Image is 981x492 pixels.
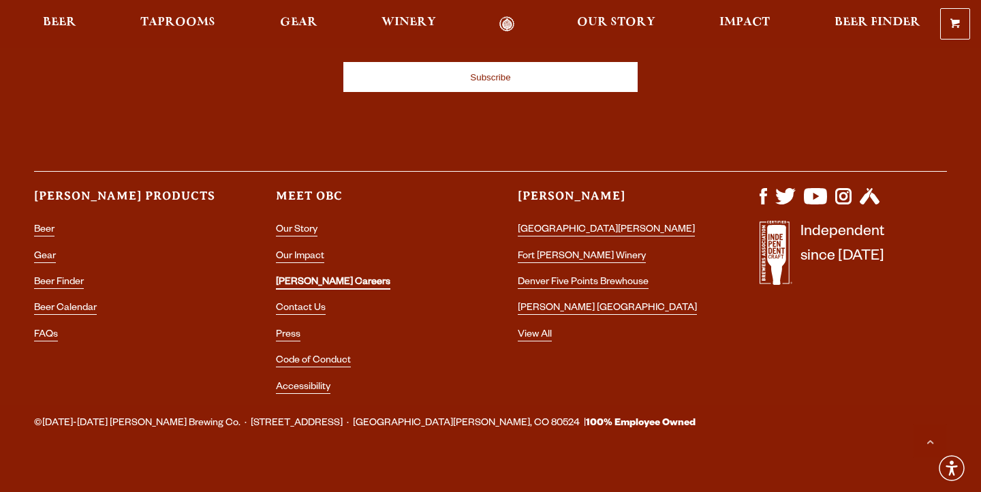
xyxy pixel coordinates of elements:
[482,16,533,32] a: Odell Home
[518,303,697,315] a: [PERSON_NAME] [GEOGRAPHIC_DATA]
[775,198,796,209] a: Visit us on X (formerly Twitter)
[276,330,300,341] a: Press
[34,188,221,216] h3: [PERSON_NAME] Products
[34,330,58,341] a: FAQs
[276,382,330,394] a: Accessibility
[518,277,649,289] a: Denver Five Points Brewhouse
[760,198,767,209] a: Visit us on Facebook
[276,188,463,216] h3: Meet OBC
[711,16,779,32] a: Impact
[937,453,967,483] div: Accessibility Menu
[835,198,852,209] a: Visit us on Instagram
[800,221,884,292] p: Independent since [DATE]
[276,225,317,236] a: Our Story
[518,225,695,236] a: [GEOGRAPHIC_DATA][PERSON_NAME]
[586,418,696,429] strong: 100% Employee Owned
[719,17,770,28] span: Impact
[140,17,215,28] span: Taprooms
[826,16,929,32] a: Beer Finder
[804,198,827,209] a: Visit us on YouTube
[913,424,947,458] a: Scroll to top
[276,303,326,315] a: Contact Us
[373,16,445,32] a: Winery
[518,188,705,216] h3: [PERSON_NAME]
[43,17,76,28] span: Beer
[577,17,655,28] span: Our Story
[276,356,351,367] a: Code of Conduct
[271,16,326,32] a: Gear
[518,330,552,341] a: View All
[518,251,646,263] a: Fort [PERSON_NAME] Winery
[34,303,97,315] a: Beer Calendar
[276,251,324,263] a: Our Impact
[34,225,54,236] a: Beer
[568,16,664,32] a: Our Story
[276,277,390,290] a: [PERSON_NAME] Careers
[131,16,224,32] a: Taprooms
[34,251,56,263] a: Gear
[381,17,436,28] span: Winery
[280,17,317,28] span: Gear
[34,16,85,32] a: Beer
[34,277,84,289] a: Beer Finder
[860,198,879,209] a: Visit us on Untappd
[343,62,638,92] input: Subscribe
[835,17,920,28] span: Beer Finder
[34,415,696,433] span: ©[DATE]-[DATE] [PERSON_NAME] Brewing Co. · [STREET_ADDRESS] · [GEOGRAPHIC_DATA][PERSON_NAME], CO ...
